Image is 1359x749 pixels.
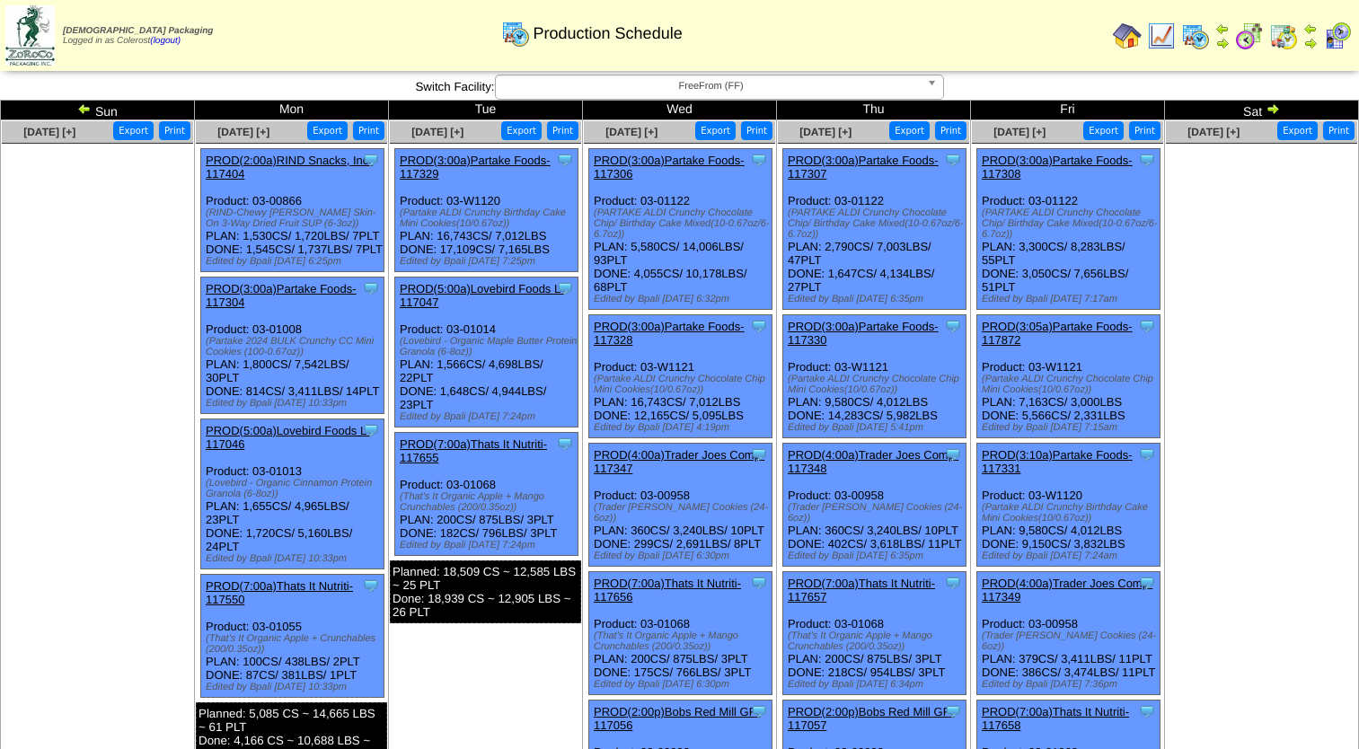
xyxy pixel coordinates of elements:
div: Edited by Bpali [DATE] 6:30pm [594,551,772,561]
img: Tooltip [556,279,574,297]
div: (PARTAKE ALDI Crunchy Chocolate Chip/ Birthday Cake Mixed(10-0.67oz/6-6.7oz)) [982,207,1160,240]
div: Product: 03-00958 PLAN: 360CS / 3,240LBS / 10PLT DONE: 402CS / 3,618LBS / 11PLT [783,444,966,567]
div: (PARTAKE ALDI Crunchy Chocolate Chip/ Birthday Cake Mixed(10-0.67oz/6-6.7oz)) [788,207,966,240]
div: (Lovebird - Organic Cinnamon Protein Granola (6-8oz)) [206,478,384,499]
div: Edited by Bpali [DATE] 4:19pm [594,422,772,433]
img: home.gif [1113,22,1142,50]
div: Edited by Bpali [DATE] 6:34pm [788,679,966,690]
img: Tooltip [944,317,962,335]
a: PROD(3:00a)Partake Foods-117308 [982,154,1133,181]
div: Product: 03-01122 PLAN: 5,580CS / 14,006LBS / 93PLT DONE: 4,055CS / 10,178LBS / 68PLT [589,149,772,310]
div: (Trader [PERSON_NAME] Cookies (24-6oz)) [594,502,772,524]
a: PROD(4:00a)Trader Joes Comp-117349 [982,577,1152,604]
a: PROD(3:00a)Partake Foods-117307 [788,154,939,181]
div: Product: 03-W1121 PLAN: 9,580CS / 4,012LBS DONE: 14,283CS / 5,982LBS [783,315,966,438]
img: arrowleft.gif [1215,22,1230,36]
div: (That's It Organic Apple + Mango Crunchables (200/0.35oz)) [788,630,966,652]
img: arrowleft.gif [77,101,92,116]
img: Tooltip [556,151,574,169]
button: Print [159,121,190,140]
div: Product: 03-01008 PLAN: 1,800CS / 7,542LBS / 30PLT DONE: 814CS / 3,411LBS / 14PLT [201,278,384,414]
div: Product: 03-W1121 PLAN: 7,163CS / 3,000LBS DONE: 5,566CS / 2,331LBS [977,315,1160,438]
a: [DATE] [+] [1187,126,1240,138]
button: Print [935,121,966,140]
a: PROD(7:00a)Thats It Nutriti-117658 [982,705,1129,732]
div: Edited by Bpali [DATE] 6:30pm [594,679,772,690]
td: Thu [777,101,971,120]
div: Edited by Bpali [DATE] 6:25pm [206,256,384,267]
img: Tooltip [750,574,768,592]
button: Export [695,121,736,140]
div: Edited by Bpali [DATE] 10:33pm [206,553,384,564]
div: Product: 03-W1120 PLAN: 16,743CS / 7,012LBS DONE: 17,109CS / 7,165LBS [395,149,578,272]
div: (That's It Organic Apple + Mango Crunchables (200/0.35oz)) [400,491,578,513]
img: arrowright.gif [1303,36,1318,50]
a: PROD(5:00a)Lovebird Foods L-117047 [400,282,565,309]
div: (Partake ALDI Crunchy Chocolate Chip Mini Cookies(10/0.67oz)) [788,374,966,395]
span: [DATE] [+] [605,126,657,138]
span: [DEMOGRAPHIC_DATA] Packaging [63,26,213,36]
button: Print [1323,121,1355,140]
img: calendarinout.gif [1269,22,1298,50]
a: PROD(3:05a)Partake Foods-117872 [982,320,1133,347]
a: PROD(3:10a)Partake Foods-117331 [982,448,1133,475]
div: (Trader [PERSON_NAME] Cookies (24-6oz)) [982,630,1160,652]
img: Tooltip [1138,445,1156,463]
a: PROD(7:00a)Thats It Nutriti-117550 [206,579,353,606]
img: Tooltip [362,151,380,169]
button: Export [501,121,542,140]
img: calendarblend.gif [1235,22,1264,50]
img: Tooltip [944,574,962,592]
a: PROD(3:00a)Partake Foods-117330 [788,320,939,347]
div: Edited by Bpali [DATE] 7:17am [982,294,1160,304]
img: Tooltip [362,279,380,297]
img: Tooltip [944,151,962,169]
img: line_graph.gif [1147,22,1176,50]
div: Edited by Bpali [DATE] 10:33pm [206,682,384,692]
button: Export [307,121,348,140]
a: PROD(7:00a)Thats It Nutriti-117655 [400,437,547,464]
img: Tooltip [1138,574,1156,592]
td: Sun [1,101,195,120]
div: (Partake ALDI Crunchy Birthday Cake Mini Cookies(10/0.67oz)) [400,207,578,229]
a: PROD(4:00a)Trader Joes Comp-117347 [594,448,764,475]
div: Edited by Bpali [DATE] 10:33pm [206,398,384,409]
a: PROD(3:00a)Partake Foods-117304 [206,282,357,309]
img: arrowright.gif [1266,101,1280,116]
td: Sat [1165,101,1359,120]
button: Export [113,121,154,140]
div: Edited by Bpali [DATE] 6:32pm [594,294,772,304]
button: Print [547,121,578,140]
div: Product: 03-01122 PLAN: 3,300CS / 8,283LBS / 55PLT DONE: 3,050CS / 7,656LBS / 51PLT [977,149,1160,310]
a: [DATE] [+] [217,126,269,138]
img: calendarcustomer.gif [1323,22,1352,50]
div: Product: 03-W1121 PLAN: 16,743CS / 7,012LBS DONE: 12,165CS / 5,095LBS [589,315,772,438]
button: Print [1129,121,1160,140]
button: Export [1083,121,1124,140]
div: Edited by Bpali [DATE] 7:25pm [400,256,578,267]
div: Planned: 18,509 CS ~ 12,585 LBS ~ 25 PLT Done: 18,939 CS ~ 12,905 LBS ~ 26 PLT [390,560,581,623]
div: Product: 03-00958 PLAN: 360CS / 3,240LBS / 10PLT DONE: 299CS / 2,691LBS / 8PLT [589,444,772,567]
td: Tue [389,101,583,120]
span: Logged in as Colerost [63,26,213,46]
div: (Partake ALDI Crunchy Chocolate Chip Mini Cookies(10/0.67oz)) [594,374,772,395]
div: Edited by Bpali [DATE] 7:15am [982,422,1160,433]
button: Print [353,121,384,140]
div: (Lovebird - Organic Maple Butter Protein Granola (6-8oz)) [400,336,578,357]
div: (PARTAKE ALDI Crunchy Chocolate Chip/ Birthday Cake Mixed(10-0.67oz/6-6.7oz)) [594,207,772,240]
div: Product: 03-W1120 PLAN: 9,580CS / 4,012LBS DONE: 9,150CS / 3,832LBS [977,444,1160,567]
img: zoroco-logo-small.webp [5,5,55,66]
div: (That's It Organic Apple + Crunchables (200/0.35oz)) [206,633,384,655]
div: Product: 03-01068 PLAN: 200CS / 875LBS / 3PLT DONE: 218CS / 954LBS / 3PLT [783,572,966,695]
img: Tooltip [750,445,768,463]
img: Tooltip [750,702,768,720]
div: (Partake ALDI Crunchy Chocolate Chip Mini Cookies(10/0.67oz)) [982,374,1160,395]
td: Fri [971,101,1165,120]
a: [DATE] [+] [411,126,463,138]
div: Product: 03-00866 PLAN: 1,530CS / 1,720LBS / 7PLT DONE: 1,545CS / 1,737LBS / 7PLT [201,149,384,272]
img: calendarprod.gif [501,19,530,48]
a: [DATE] [+] [799,126,852,138]
div: Edited by Bpali [DATE] 5:41pm [788,422,966,433]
